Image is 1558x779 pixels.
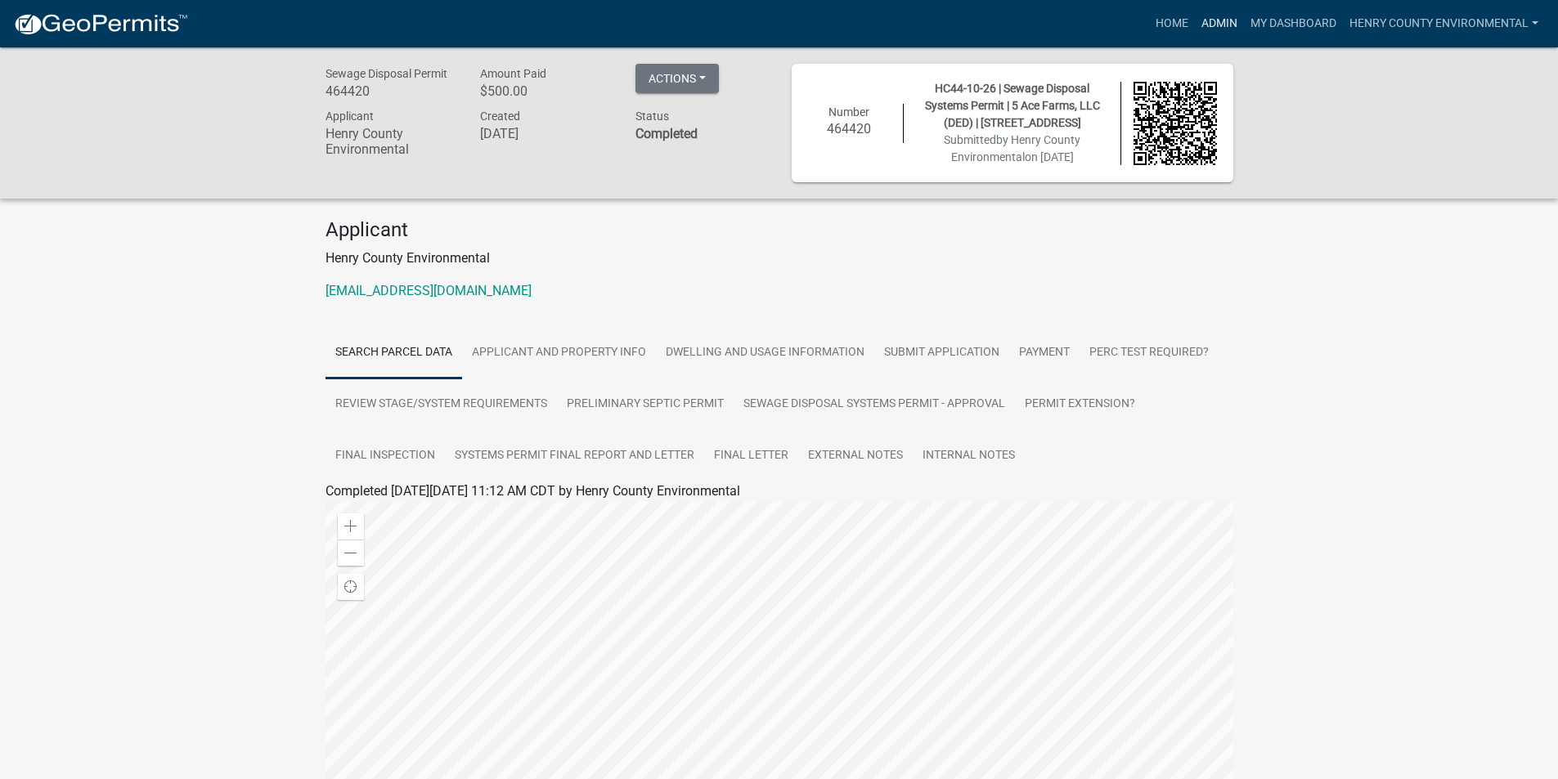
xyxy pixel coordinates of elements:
a: Final Inspection [326,430,445,482]
a: Admin [1195,8,1244,39]
a: Preliminary Septic Permit [557,378,734,431]
h6: Henry County Environmental [326,126,456,157]
span: Created [480,110,520,123]
strong: Completed [635,126,698,141]
p: Henry County Environmental [326,248,1233,268]
h6: 464420 [326,83,456,99]
button: Actions [635,64,719,93]
a: Search Parcel Data [326,327,462,379]
span: Status [635,110,669,123]
span: HC44-10-26 | Sewage Disposal Systems Permit | 5 Ace Farms, LLC (DED) | [STREET_ADDRESS] [925,82,1100,129]
a: Review Stage/System Requirements [326,378,557,431]
span: Submitted on [DATE] [944,133,1080,163]
a: Dwelling and Usage Information [656,327,874,379]
a: Submit Application [874,327,1009,379]
a: Applicant and Property Info [462,327,656,379]
a: Internal Notes [913,430,1025,482]
a: Henry County Environmental [1343,8,1545,39]
h4: Applicant [326,218,1233,242]
a: Final Letter [704,430,798,482]
a: Payment [1009,327,1080,379]
div: Zoom out [338,539,364,566]
span: Sewage Disposal Permit [326,67,447,80]
a: My Dashboard [1244,8,1343,39]
a: Perc Test Required? [1080,327,1219,379]
h6: [DATE] [480,126,611,141]
span: Number [828,105,869,119]
div: Zoom in [338,513,364,539]
h6: 464420 [808,121,891,137]
a: Systems Permit Final Report and Letter [445,430,704,482]
a: External Notes [798,430,913,482]
a: Sewage Disposal Systems Permit - Approval [734,378,1015,431]
h6: $500.00 [480,83,611,99]
div: Find my location [338,574,364,600]
span: by Henry County Environmental [951,133,1081,163]
img: QR code [1134,82,1217,165]
span: Applicant [326,110,374,123]
span: Amount Paid [480,67,546,80]
span: Completed [DATE][DATE] 11:12 AM CDT by Henry County Environmental [326,483,740,499]
a: [EMAIL_ADDRESS][DOMAIN_NAME] [326,283,532,298]
a: Permit Extension? [1015,378,1145,431]
a: Home [1149,8,1195,39]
